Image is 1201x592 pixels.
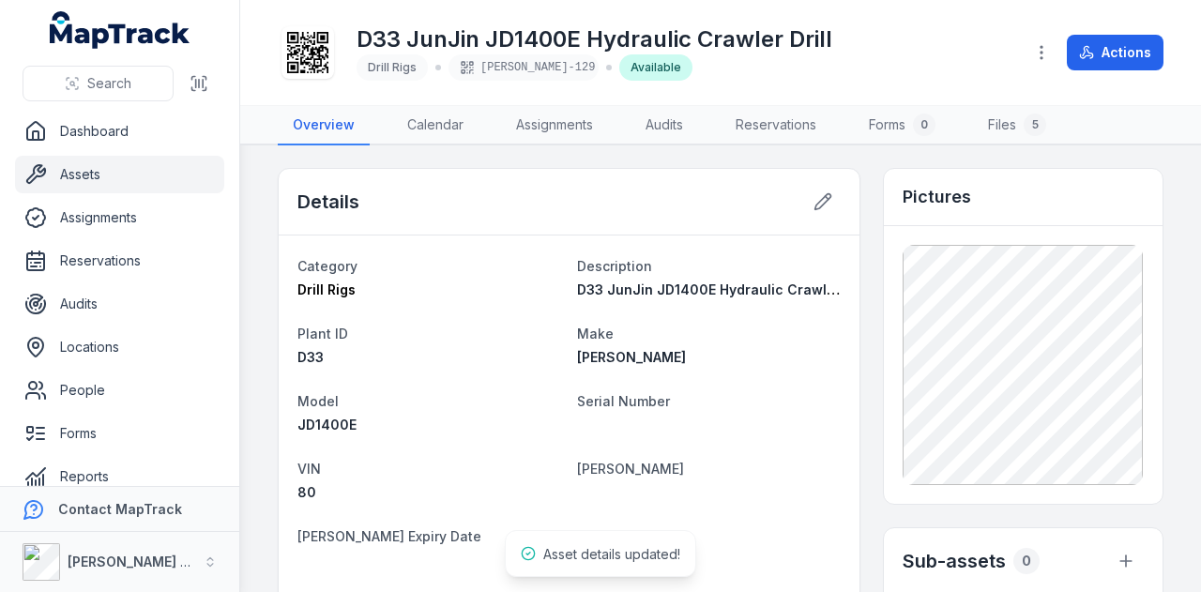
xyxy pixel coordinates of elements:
span: Serial Number [577,393,670,409]
h3: Pictures [903,184,971,210]
a: Assets [15,156,224,193]
div: Available [619,54,692,81]
strong: Contact MapTrack [58,501,182,517]
div: 5 [1024,114,1046,136]
span: Description [577,258,652,274]
span: 80 [297,484,316,500]
span: Asset details updated! [543,546,680,562]
span: Category [297,258,357,274]
span: Search [87,74,131,93]
a: Assignments [501,106,608,145]
a: Dashboard [15,113,224,150]
span: D33 JunJin JD1400E Hydraulic Crawler Drill [577,281,871,297]
a: Forms0 [854,106,950,145]
h2: Details [297,189,359,215]
button: Actions [1067,35,1163,70]
a: Reservations [15,242,224,280]
span: Model [297,393,339,409]
a: Assignments [15,199,224,236]
span: VIN [297,461,321,477]
div: [PERSON_NAME]-129 [448,54,599,81]
span: Device ID [577,528,639,544]
div: 0 [913,114,935,136]
a: Forms [15,415,224,452]
span: Drill Rigs [368,60,417,74]
a: Calendar [392,106,479,145]
a: Reports [15,458,224,495]
span: [PERSON_NAME] Expiry Date [297,528,481,544]
span: D33 [297,349,324,365]
a: Audits [631,106,698,145]
span: Drill Rigs [297,281,356,297]
a: Reservations [721,106,831,145]
div: 0 [1013,548,1040,574]
span: Plant ID [297,326,348,342]
a: Locations [15,328,224,366]
span: JD1400E [297,417,357,433]
span: Make [577,326,614,342]
button: Search [23,66,174,101]
a: Audits [15,285,224,323]
span: [PERSON_NAME] [577,349,686,365]
a: People [15,372,224,409]
strong: [PERSON_NAME] Group [68,554,221,569]
a: MapTrack [50,11,190,49]
h1: D33 JunJin JD1400E Hydraulic Crawler Drill [357,24,832,54]
a: Overview [278,106,370,145]
span: [PERSON_NAME] [577,461,684,477]
a: Files5 [973,106,1061,145]
h2: Sub-assets [903,548,1006,574]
